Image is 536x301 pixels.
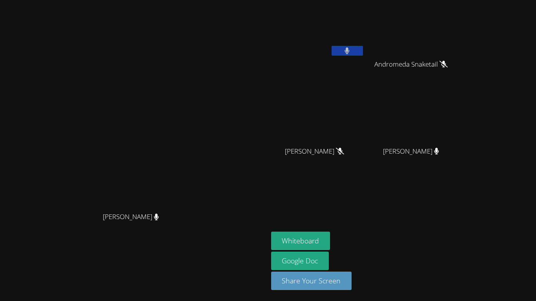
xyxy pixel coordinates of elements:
[374,59,448,70] span: Andromeda Snaketail
[271,252,329,270] a: Google Doc
[271,232,330,250] button: Whiteboard
[285,146,344,157] span: [PERSON_NAME]
[383,146,439,157] span: [PERSON_NAME]
[103,211,159,223] span: [PERSON_NAME]
[271,272,352,290] button: Share Your Screen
